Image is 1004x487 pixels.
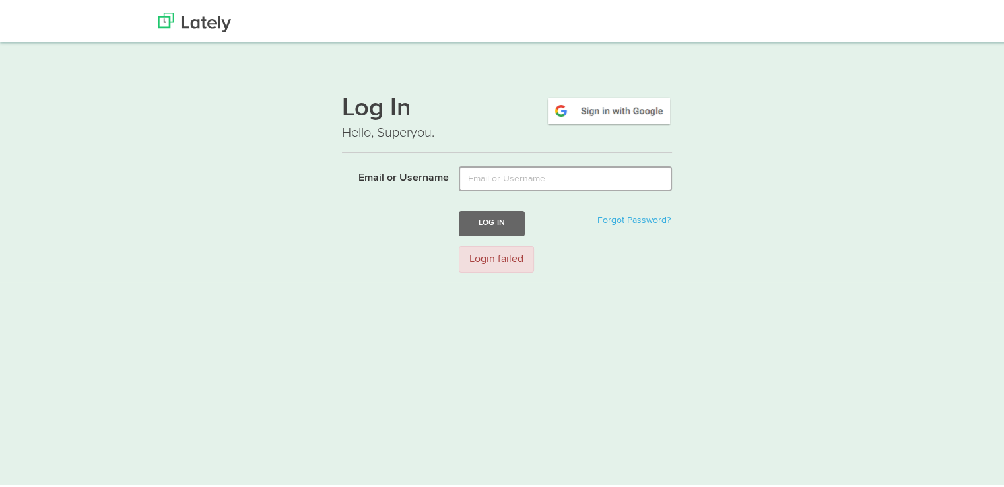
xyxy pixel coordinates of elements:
[459,164,672,189] input: Email or Username
[342,93,672,121] h1: Log In
[459,243,534,271] div: Login failed
[597,213,671,222] a: Forgot Password?
[342,121,672,140] p: Hello, Superyou.
[332,164,449,183] label: Email or Username
[546,93,672,123] img: google-signin.png
[158,10,231,30] img: Lately
[459,209,525,233] button: Log In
